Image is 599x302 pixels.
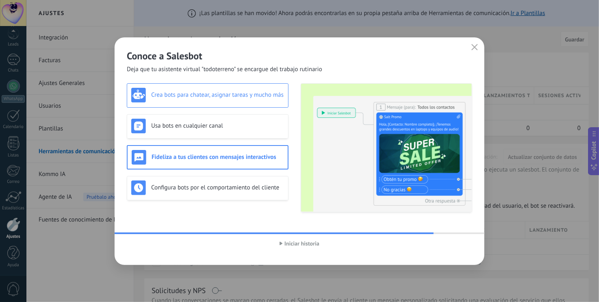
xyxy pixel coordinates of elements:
span: Iniciar historia [284,241,319,246]
h3: Usa bots en cualquier canal [151,122,284,130]
h3: Fideliza a tus clientes con mensajes interactivos [152,153,284,161]
h2: Conoce a Salesbot [127,50,472,62]
span: Deja que tu asistente virtual "todoterreno" se encargue del trabajo rutinario [127,65,322,74]
h3: Crea bots para chatear, asignar tareas y mucho más [151,91,284,99]
h3: Configura bots por el comportamiento del cliente [151,184,284,191]
button: Iniciar historia [276,237,323,250]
